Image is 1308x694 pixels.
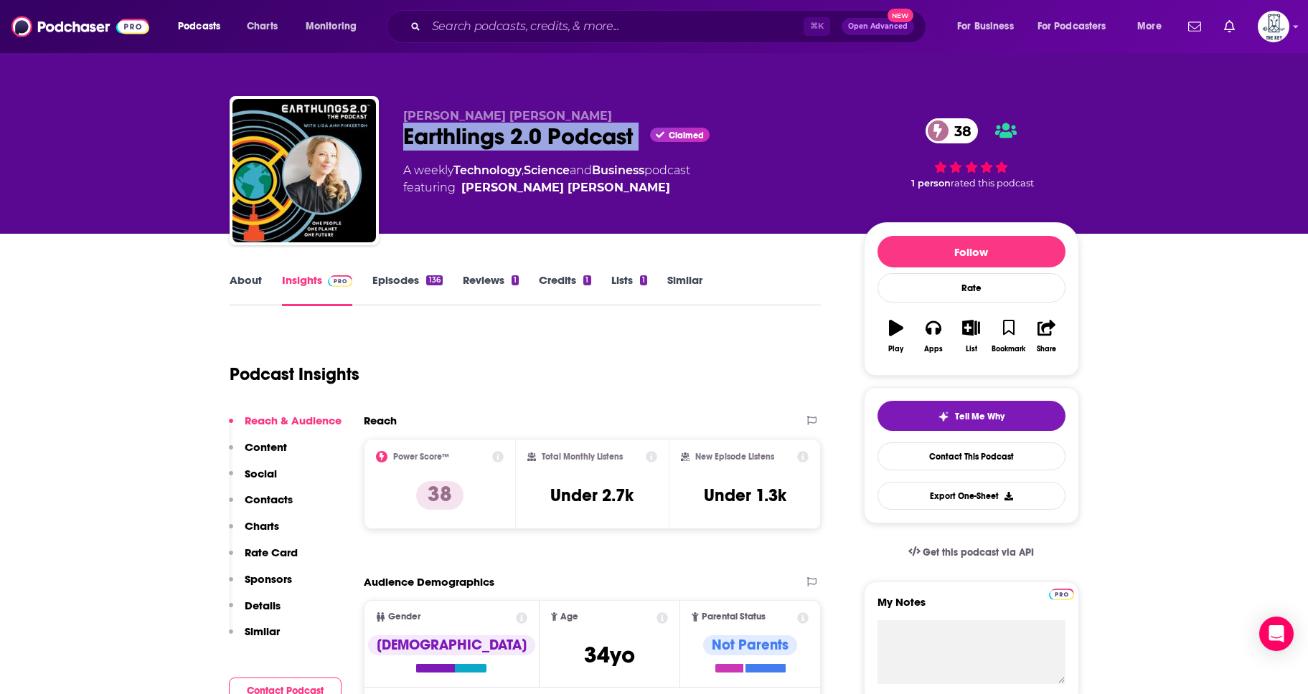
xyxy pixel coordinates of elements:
div: 136 [426,275,442,285]
button: Reach & Audience [229,414,342,440]
div: Play [888,345,903,353]
button: Content [229,440,287,467]
span: New [888,9,913,22]
a: Charts [237,15,286,38]
span: and [570,163,592,177]
h2: Total Monthly Listens [542,452,623,462]
p: Reach & Audience [245,414,342,427]
a: Lists1 [611,273,647,306]
span: Get this podcast via API [923,546,1034,558]
p: Charts [245,519,279,533]
button: Apps [915,310,952,362]
a: Podchaser - Follow, Share and Rate Podcasts [11,13,149,40]
span: For Podcasters [1038,16,1106,37]
div: Search podcasts, credits, & more... [400,10,940,43]
span: Monitoring [306,16,357,37]
button: Charts [229,519,279,546]
p: Details [245,599,281,612]
span: 38 [940,118,979,143]
span: Claimed [669,132,704,139]
button: Share [1027,310,1065,362]
span: For Business [957,16,1014,37]
a: Episodes136 [372,273,442,306]
span: ⌘ K [804,17,830,36]
h1: Podcast Insights [230,363,359,385]
div: 1 [640,275,647,285]
span: Parental Status [702,612,766,622]
a: Technology [453,163,522,177]
h2: New Episode Listens [695,452,774,462]
img: Podchaser Pro [1049,589,1074,600]
a: Similar [667,273,702,306]
a: About [230,273,262,306]
p: Sponsors [245,572,292,586]
div: 38 1 personrated this podcast [864,109,1079,198]
div: [DEMOGRAPHIC_DATA] [368,635,535,655]
a: Contact This Podcast [878,442,1065,470]
span: Tell Me Why [955,411,1004,422]
h3: Under 1.3k [704,485,786,506]
div: Not Parents [703,635,797,655]
p: Social [245,467,277,480]
span: Podcasts [178,16,220,37]
button: Play [878,310,915,362]
span: 1 person [911,178,951,189]
button: open menu [168,15,239,38]
img: Podchaser Pro [328,275,353,287]
button: Social [229,467,277,493]
button: Similar [229,624,280,651]
button: open menu [947,15,1032,38]
a: Show notifications dropdown [1182,14,1207,39]
a: Get this podcast via API [897,535,1046,570]
button: Export One-Sheet [878,482,1065,510]
span: Age [560,612,578,622]
p: Similar [245,624,280,638]
a: Lisa Ann Pinkerton [461,179,670,196]
p: Contacts [245,493,293,506]
img: tell me why sparkle [938,411,949,422]
span: , [522,163,524,177]
button: Sponsors [229,572,292,599]
div: 1 [583,275,591,285]
button: tell me why sparkleTell Me Why [878,401,1065,431]
h3: Under 2.7k [550,485,634,506]
span: Gender [388,612,420,622]
p: Rate Card [245,546,298,559]
button: Rate Card [229,546,298,572]
div: Open Intercom Messenger [1259,617,1294,651]
button: Open AdvancedNew [842,18,914,35]
span: Logged in as TheKeyPR [1258,11,1289,42]
div: List [966,345,977,353]
span: rated this podcast [951,178,1034,189]
a: Pro website [1049,586,1074,600]
input: Search podcasts, credits, & more... [426,15,804,38]
div: 1 [512,275,519,285]
span: Open Advanced [848,23,908,30]
h2: Audience Demographics [364,575,494,589]
button: open menu [296,15,375,38]
div: Apps [924,345,943,353]
a: 38 [926,118,979,143]
a: Credits1 [539,273,591,306]
h2: Power Score™ [393,452,449,462]
h2: Reach [364,414,397,427]
a: Science [524,163,570,177]
span: featuring [403,179,690,196]
img: Earthlings 2.0 Podcast [232,99,376,242]
a: Business [592,163,644,177]
label: My Notes [878,595,1065,620]
a: Reviews1 [463,273,519,306]
span: More [1137,16,1162,37]
button: Details [229,599,281,625]
a: Show notifications dropdown [1218,14,1241,39]
span: 34 yo [584,641,635,669]
div: A weekly podcast [403,162,690,196]
div: Bookmark [992,345,1025,353]
span: [PERSON_NAME] [PERSON_NAME] [403,109,612,123]
button: Follow [878,236,1065,267]
button: Bookmark [990,310,1027,362]
span: Charts [247,16,278,37]
a: InsightsPodchaser Pro [282,273,353,306]
p: Content [245,440,287,454]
